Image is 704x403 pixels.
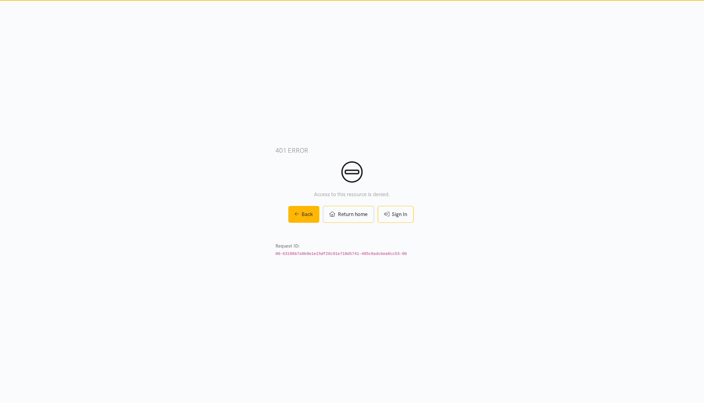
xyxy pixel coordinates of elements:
p: Access to this resource is denied. [275,190,429,199]
a: Sign In [378,206,414,223]
code: 00-63186b7a9b9e1e15df28c91e710d5741-485c6adcbea6cc53-00 [275,252,407,256]
h3: 401 error [275,146,429,155]
strong: Request ID: [275,243,300,249]
a: Return home [323,206,374,223]
a: Back [288,206,320,223]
